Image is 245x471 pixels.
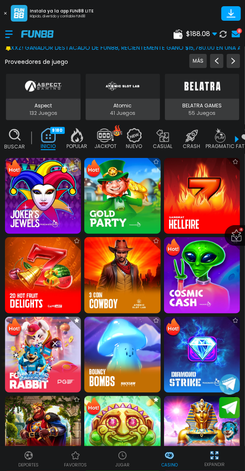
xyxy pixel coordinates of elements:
img: Hot [85,159,102,179]
a: CasinoCasinoCasino [146,449,193,468]
a: DeportesDeportesDeportes [5,449,52,468]
img: Casino Jugar [118,451,127,461]
p: CASUAL [153,143,173,150]
img: home_active.webp [40,128,56,143]
img: Company Logo [21,30,54,37]
p: Atomic [86,102,160,109]
img: hot [112,125,122,136]
p: NUEVO [126,143,142,150]
p: PRAGMATIC [206,143,235,150]
img: crash_off.webp [183,128,200,143]
button: BELATRA GAMES [162,73,242,121]
button: Previous providers [210,54,223,68]
p: Deportes [18,462,39,468]
a: Casino FavoritosCasino Favoritosfavoritos [52,449,99,468]
img: Hot [165,238,181,258]
img: Hot [6,318,22,337]
span: $ 188.08 [186,29,217,39]
p: POPULAR [66,143,87,150]
img: jackpot_off.webp [97,128,114,143]
img: new_off.webp [126,128,142,143]
img: App Logo [11,5,27,22]
a: 8 [229,28,240,40]
p: Buscar [5,143,25,151]
p: Aspect [6,102,81,109]
button: Atomic [83,73,162,121]
img: Hot [85,397,102,417]
img: Hot [6,159,22,179]
p: 41 Juegos [86,109,160,117]
p: BELATRA GAMES [165,102,239,109]
img: Hellfire [164,158,240,234]
p: Instala ya la app FUN88 LITE [30,8,93,14]
button: Previous providers [189,54,207,68]
p: JUGAR [115,462,130,468]
img: Hot [165,318,181,337]
p: 132 Juegos [6,109,81,117]
img: Bouncy Bombs 96% [84,317,160,393]
p: 55 Juegos [165,109,239,117]
p: INICIO [41,143,56,150]
div: 8 [237,28,242,34]
img: hide [209,450,220,461]
img: Fortune Rabbit [5,317,81,393]
button: Aspect [4,73,83,121]
div: 9180 [50,127,65,134]
button: Join telegram channel [219,374,240,395]
img: Deportes [24,451,34,461]
a: Casino JugarCasino JugarJUGAR [99,449,146,468]
button: Contact customer service [219,420,240,442]
p: CRASH [183,143,200,150]
button: Next providers [227,54,240,68]
img: pragmatic_off.webp [212,128,228,143]
img: Aspect [25,77,61,95]
button: Proveedores de juego [5,58,68,66]
button: Join telegram [219,397,240,419]
img: popular_off.webp [69,128,85,143]
p: JACKPOT [94,143,117,150]
p: favoritos [64,462,87,468]
p: Casino [162,462,178,468]
img: Joker's Jewels [5,158,81,234]
img: Cosmic Cash [164,237,240,313]
p: Rápido, divertido y confiable FUN88 [30,14,93,19]
img: BELATRA GAMES [181,77,223,95]
img: 20 Hot Fruit Delights [5,237,81,313]
img: Casino Favoritos [71,451,81,461]
img: Diamond Strike [164,317,240,393]
img: Gold Party [84,158,160,234]
img: Atomic [104,77,141,95]
p: EXPANDIR [204,461,225,468]
img: casual_off.webp [154,128,171,143]
img: Image Link [9,339,57,387]
img: 3 Coin Cowboy [84,237,160,313]
span: 4 [239,228,243,232]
